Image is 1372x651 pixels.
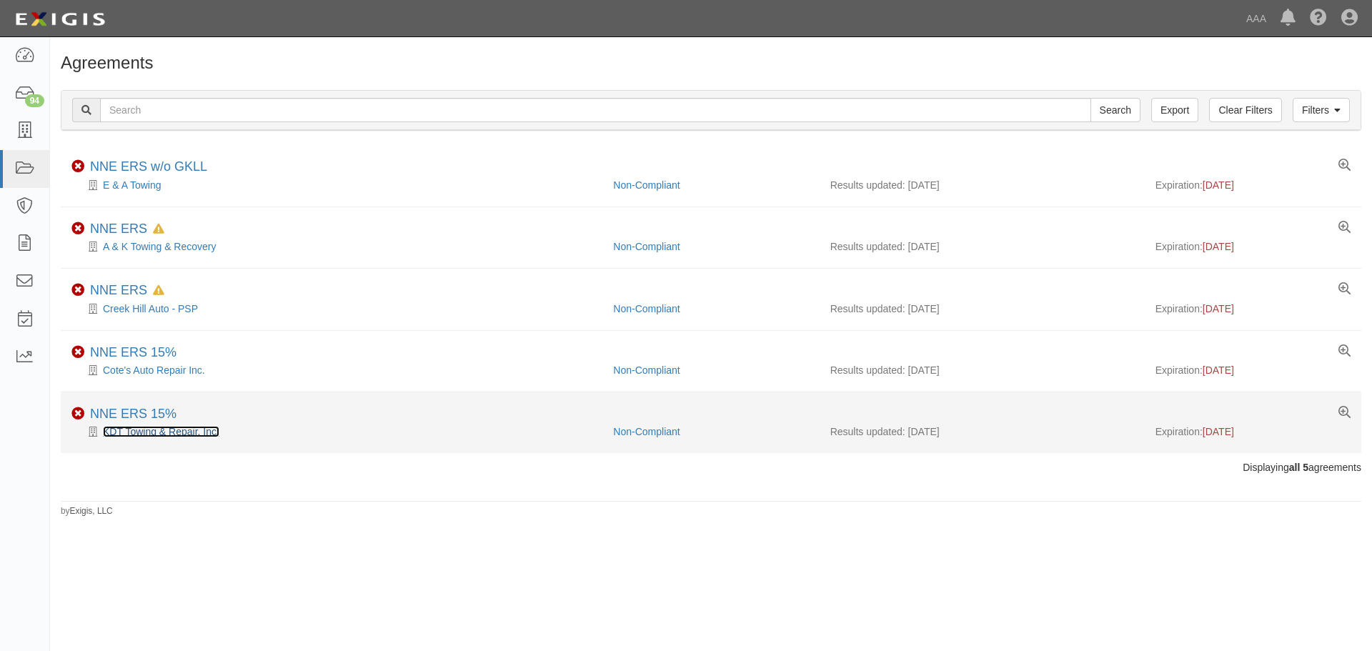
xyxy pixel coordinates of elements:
[90,407,177,421] a: NNE ERS 15%
[830,424,1134,439] div: Results updated: [DATE]
[103,303,198,314] a: Creek Hill Auto - PSP
[1155,424,1351,439] div: Expiration:
[613,241,680,252] a: Non-Compliant
[103,179,161,191] a: E & A Towing
[71,222,84,235] i: Non-Compliant
[1310,10,1327,27] i: Help Center - Complianz
[1203,364,1234,376] span: [DATE]
[71,284,84,297] i: Non-Compliant
[90,159,207,174] a: NNE ERS w/o GKLL
[830,178,1134,192] div: Results updated: [DATE]
[71,424,602,439] div: KDT Towing & Repair, Inc.
[1155,178,1351,192] div: Expiration:
[71,239,602,254] div: A & K Towing & Recovery
[830,239,1134,254] div: Results updated: [DATE]
[90,159,207,175] div: NNE ERS w/o GKLL
[71,302,602,316] div: Creek Hill Auto - PSP
[90,222,164,237] div: NNE ERS
[1338,159,1351,172] a: View results summary
[50,460,1372,474] div: Displaying agreements
[103,241,216,252] a: A & K Towing & Recovery
[1203,241,1234,252] span: [DATE]
[153,224,164,234] i: In Default since 09/01/2025
[61,54,1361,72] h1: Agreements
[103,364,205,376] a: Cote's Auto Repair Inc.
[71,346,84,359] i: Non-Compliant
[1155,302,1351,316] div: Expiration:
[613,179,680,191] a: Non-Compliant
[1338,407,1351,419] a: View results summary
[613,364,680,376] a: Non-Compliant
[830,302,1134,316] div: Results updated: [DATE]
[1239,4,1273,33] a: AAA
[71,407,84,420] i: Non-Compliant
[90,283,147,297] a: NNE ERS
[1293,98,1350,122] a: Filters
[1090,98,1140,122] input: Search
[100,98,1091,122] input: Search
[90,345,177,359] a: NNE ERS 15%
[25,94,44,107] div: 94
[11,6,109,32] img: logo-5460c22ac91f19d4615b14bd174203de0afe785f0fc80cf4dbbc73dc1793850b.png
[90,222,147,236] a: NNE ERS
[1338,345,1351,358] a: View results summary
[1203,426,1234,437] span: [DATE]
[1203,303,1234,314] span: [DATE]
[61,505,113,517] small: by
[153,286,164,296] i: In Default since 09/09/2025
[1151,98,1198,122] a: Export
[613,426,680,437] a: Non-Compliant
[90,345,177,361] div: NNE ERS 15%
[1155,363,1351,377] div: Expiration:
[90,283,164,299] div: NNE ERS
[613,303,680,314] a: Non-Compliant
[71,160,84,173] i: Non-Compliant
[1289,462,1308,473] b: all 5
[1338,222,1351,234] a: View results summary
[71,178,602,192] div: E & A Towing
[1203,179,1234,191] span: [DATE]
[1155,239,1351,254] div: Expiration:
[1209,98,1281,122] a: Clear Filters
[70,506,113,516] a: Exigis, LLC
[71,363,602,377] div: Cote's Auto Repair Inc.
[1338,283,1351,296] a: View results summary
[103,426,219,437] a: KDT Towing & Repair, Inc.
[830,363,1134,377] div: Results updated: [DATE]
[90,407,177,422] div: NNE ERS 15%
